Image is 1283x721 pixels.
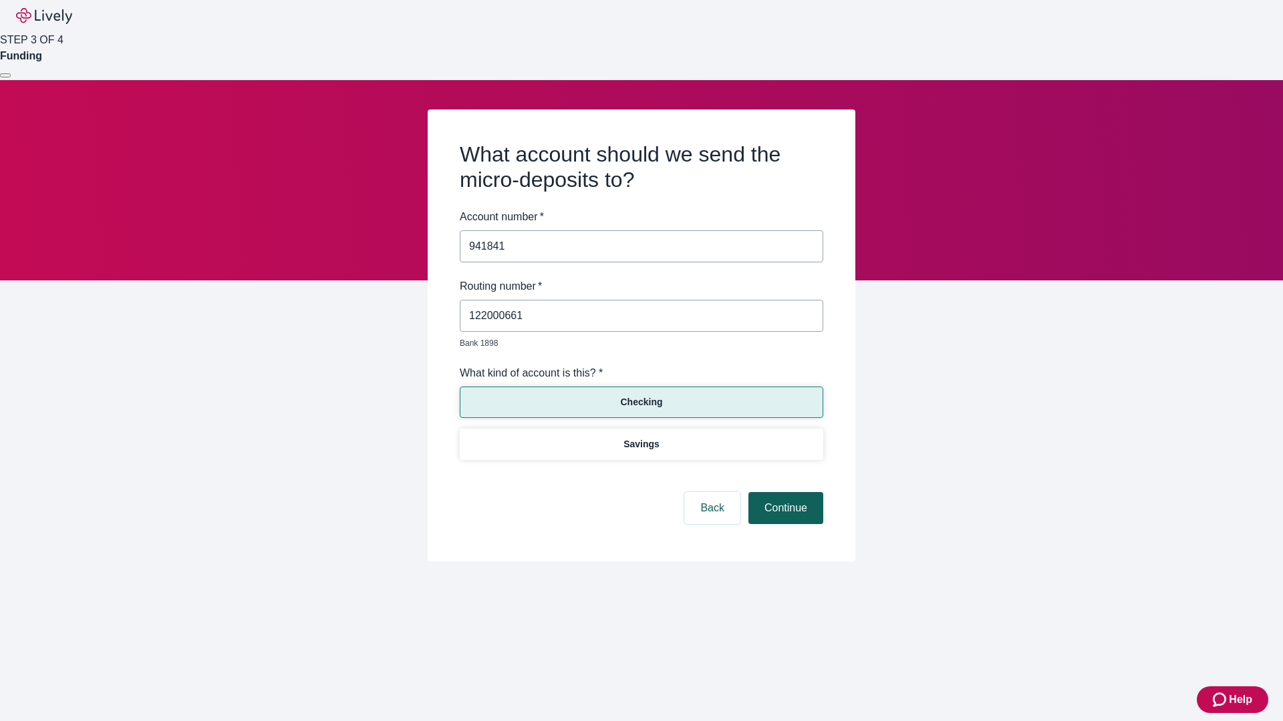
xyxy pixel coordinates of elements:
span: Help [1229,692,1252,708]
button: Checking [460,387,823,418]
label: Account number [460,209,544,225]
button: Zendesk support iconHelp [1197,686,1268,713]
label: Routing number [460,278,542,294]
svg: Zendesk support icon [1213,692,1229,708]
button: Back [684,492,740,524]
h2: What account should we send the micro-deposits to? [460,142,823,193]
p: Checking [620,395,662,409]
button: Continue [748,492,823,524]
button: Savings [460,429,823,460]
label: What kind of account is this? * [460,365,603,381]
p: Savings [623,437,660,451]
p: Bank 1898 [460,337,814,349]
img: Lively [16,8,72,24]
